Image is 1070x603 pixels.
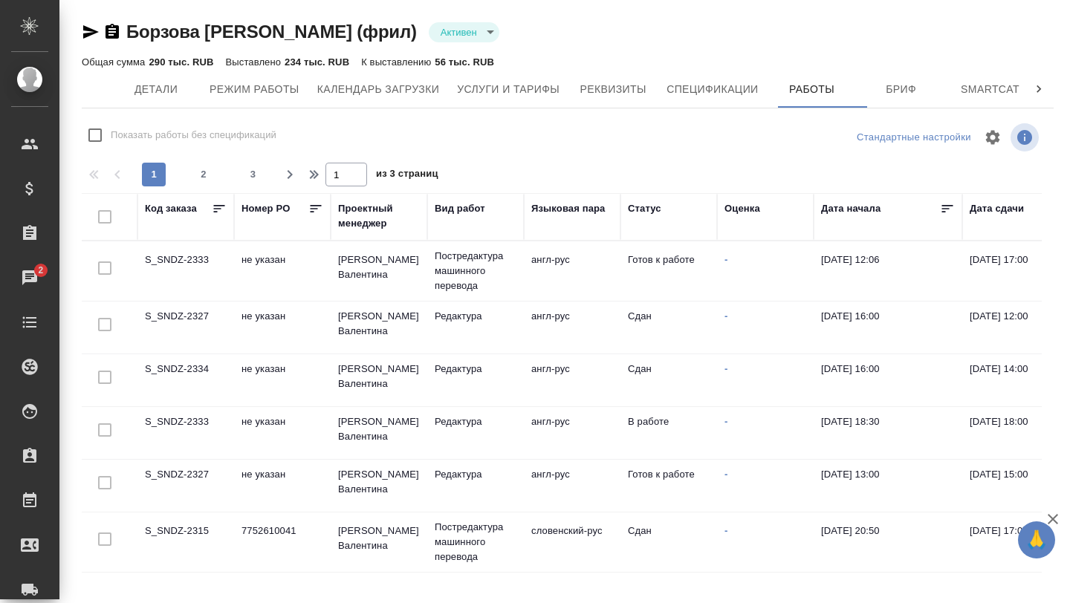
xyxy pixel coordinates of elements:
td: словенский-рус [524,516,620,568]
span: Режим работы [210,80,299,99]
td: Готов к работе [620,460,717,512]
td: англ-рус [524,407,620,459]
div: Дата сдачи [970,201,1024,216]
button: Активен [436,26,481,39]
div: Языковая пара [531,201,606,216]
td: [DATE] 16:00 [814,301,962,353]
div: Активен [429,22,499,42]
div: Статус [628,201,661,216]
td: англ-рус [524,245,620,297]
span: 2 [29,263,52,278]
a: - [724,469,727,480]
td: Сдан [620,354,717,406]
a: - [724,363,727,374]
span: Настроить таблицу [975,120,1011,155]
td: [PERSON_NAME] Валентина [331,460,427,512]
a: Борзова [PERSON_NAME] (фрил) [126,22,417,42]
button: Скопировать ссылку [103,23,121,41]
td: В работе [620,407,717,459]
td: Готов к работе [620,245,717,297]
div: Оценка [724,201,760,216]
button: 🙏 [1018,521,1055,558]
a: - [724,416,727,427]
p: 56 тыс. RUB [435,56,494,68]
div: split button [853,126,975,149]
span: Бриф [866,80,937,99]
button: 3 [241,163,265,186]
td: [DATE] 20:50 [814,516,962,568]
div: Вид работ [435,201,485,216]
div: Код заказа [145,201,197,216]
td: не указан [234,301,331,353]
td: англ-рус [524,460,620,512]
button: Скопировать ссылку для ЯМессенджера [82,23,100,41]
p: К выставлению [361,56,435,68]
p: 290 тыс. RUB [149,56,213,68]
td: [PERSON_NAME] Валентина [331,245,427,297]
span: 2 [192,167,215,182]
span: 3 [241,167,265,182]
span: Посмотреть информацию [1011,123,1042,151]
div: Проектный менеджер [338,201,420,231]
td: S_SNDZ-2327 [137,301,234,353]
td: [DATE] 16:00 [814,354,962,406]
td: [PERSON_NAME] Валентина [331,354,427,406]
span: Работы [776,80,848,99]
td: англ-рус [524,354,620,406]
td: [DATE] 13:00 [814,460,962,512]
span: Детали [120,80,192,99]
td: [PERSON_NAME] Валентина [331,301,427,353]
td: [DATE] 12:06 [814,245,962,297]
td: S_SNDZ-2333 [137,245,234,297]
td: [PERSON_NAME] Валентина [331,407,427,459]
td: англ-рус [524,301,620,353]
span: из 3 страниц [376,165,438,186]
button: 2 [192,163,215,186]
span: Спецификации [667,80,758,99]
p: Редактура [435,414,516,429]
td: [PERSON_NAME] Валентина [331,516,427,568]
td: S_SNDZ-2333 [137,407,234,459]
p: Постредактура машинного перевода [435,520,516,564]
a: - [724,310,727,322]
td: S_SNDZ-2327 [137,460,234,512]
span: Показать работы без спецификаций [111,128,276,143]
div: Дата начала [821,201,881,216]
a: - [724,525,727,536]
p: Общая сумма [82,56,149,68]
td: не указан [234,407,331,459]
td: не указан [234,245,331,297]
span: Услуги и тарифы [457,80,560,99]
td: S_SNDZ-2315 [137,516,234,568]
td: не указан [234,460,331,512]
p: Постредактура машинного перевода [435,249,516,293]
td: Сдан [620,301,717,353]
td: [DATE] 18:30 [814,407,962,459]
td: не указан [234,354,331,406]
p: Выставлено [226,56,285,68]
td: 7752610041 [234,516,331,568]
a: - [724,254,727,265]
span: Реквизиты [577,80,649,99]
p: Редактура [435,362,516,377]
p: 234 тыс. RUB [285,56,349,68]
div: Номер PO [241,201,290,216]
td: Сдан [620,516,717,568]
span: 🙏 [1024,524,1049,555]
td: S_SNDZ-2334 [137,354,234,406]
p: Редактура [435,467,516,482]
span: Smartcat [955,80,1026,99]
p: Редактура [435,309,516,324]
a: 2 [4,259,56,296]
span: Календарь загрузки [317,80,440,99]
